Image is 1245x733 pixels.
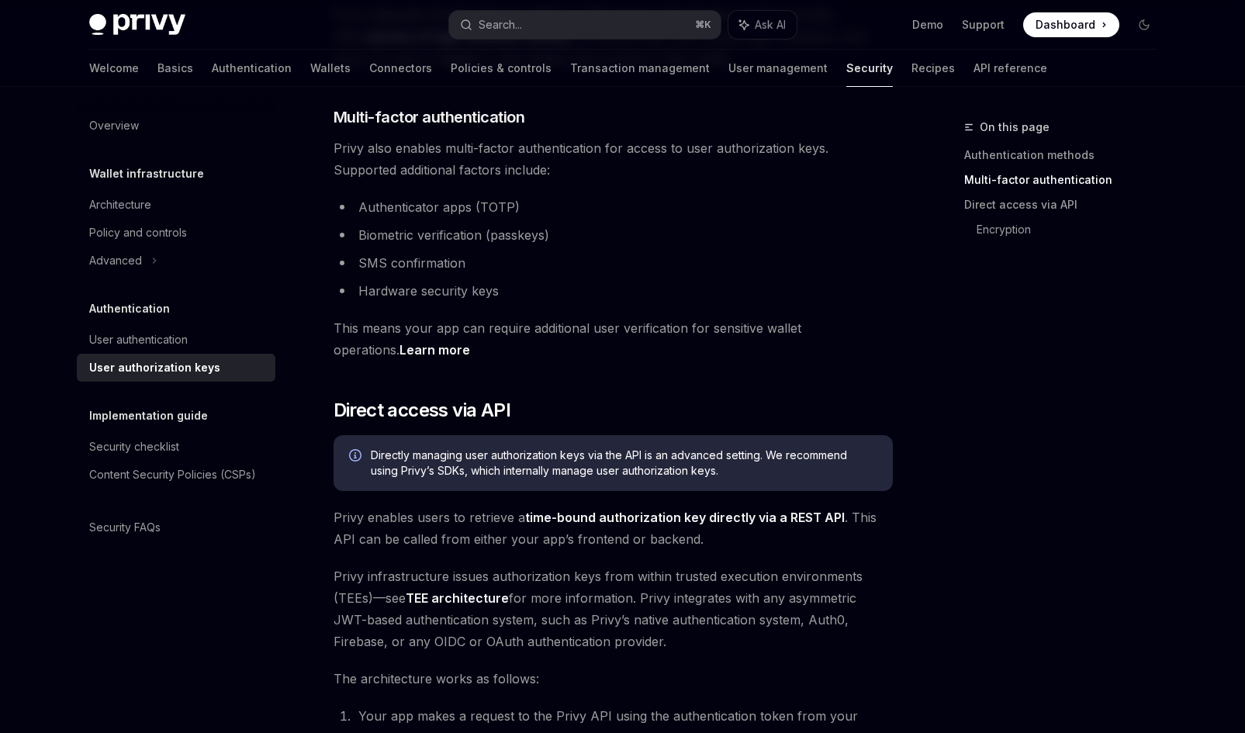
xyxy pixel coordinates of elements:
a: Demo [912,17,943,33]
span: Dashboard [1036,17,1095,33]
a: Basics [157,50,193,87]
a: Overview [77,112,275,140]
h5: Wallet infrastructure [89,164,204,183]
a: User authentication [77,326,275,354]
div: Security checklist [89,437,179,456]
img: dark logo [89,14,185,36]
h5: Implementation guide [89,406,208,425]
div: Policy and controls [89,223,187,242]
li: SMS confirmation [334,252,893,274]
span: This means your app can require additional user verification for sensitive wallet operations. [334,317,893,361]
a: Transaction management [570,50,710,87]
a: API reference [974,50,1047,87]
a: User authorization keys [77,354,275,382]
span: Privy also enables multi-factor authentication for access to user authorization keys. Supported a... [334,137,893,181]
div: User authentication [89,330,188,349]
span: Directly managing user authorization keys via the API is an advanced setting. We recommend using ... [371,448,877,479]
div: Content Security Policies (CSPs) [89,465,256,484]
li: Hardware security keys [334,280,893,302]
a: Security FAQs [77,513,275,541]
span: On this page [980,118,1050,137]
a: Policies & controls [451,50,552,87]
a: Connectors [369,50,432,87]
a: Multi-factor authentication [964,168,1169,192]
span: Direct access via API [334,398,510,423]
a: TEE architecture [406,590,509,607]
span: Privy infrastructure issues authorization keys from within trusted execution environments (TEEs)—... [334,565,893,652]
a: Security [846,50,893,87]
a: Recipes [911,50,955,87]
a: Authentication [212,50,292,87]
span: ⌘ K [695,19,711,31]
li: Authenticator apps (TOTP) [334,196,893,218]
div: Advanced [89,251,142,270]
button: Ask AI [728,11,797,39]
strong: time-bound authorization key directly via a REST API [525,510,845,525]
li: Biometric verification (passkeys) [334,224,893,246]
div: Security FAQs [89,518,161,537]
div: Architecture [89,195,151,214]
a: Direct access via API [964,192,1169,217]
span: Multi-factor authentication [334,106,525,128]
div: Search... [479,16,522,34]
a: Learn more [399,342,470,358]
a: Encryption [977,217,1169,242]
button: Toggle dark mode [1132,12,1157,37]
div: User authorization keys [89,358,220,377]
a: Architecture [77,191,275,219]
a: Content Security Policies (CSPs) [77,461,275,489]
a: Wallets [310,50,351,87]
button: Search...⌘K [449,11,721,39]
a: Security checklist [77,433,275,461]
h5: Authentication [89,299,170,318]
span: The architecture works as follows: [334,668,893,690]
svg: Info [349,449,365,465]
a: Authentication methods [964,143,1169,168]
span: Privy enables users to retrieve a . This API can be called from either your app’s frontend or bac... [334,507,893,550]
div: Overview [89,116,139,135]
a: Support [962,17,1005,33]
a: Welcome [89,50,139,87]
a: Policy and controls [77,219,275,247]
span: Ask AI [755,17,786,33]
a: User management [728,50,828,87]
a: Dashboard [1023,12,1119,37]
